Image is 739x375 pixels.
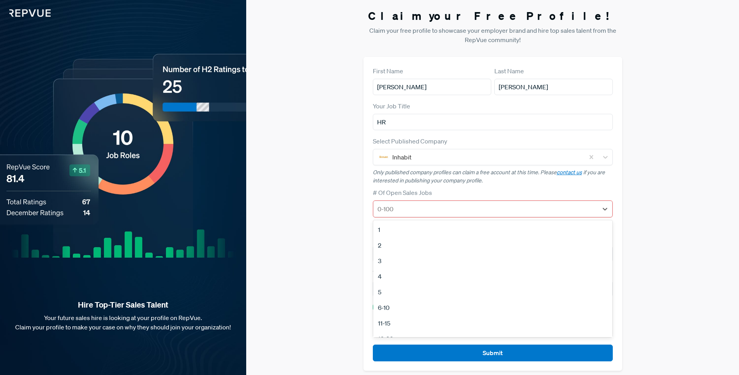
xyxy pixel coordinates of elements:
[379,152,388,162] img: Inhabit
[373,233,462,242] label: How will I primarily use RepVue?
[373,237,612,253] div: 2
[373,281,613,297] input: Email
[373,79,491,95] input: First Name
[373,66,403,76] label: First Name
[373,269,612,284] div: 4
[494,79,613,95] input: Last Name
[373,315,612,331] div: 11-15
[373,331,612,347] div: 16-20
[373,114,613,130] input: Title
[363,9,622,23] h3: Claim your Free Profile!
[373,136,447,146] label: Select Published Company
[373,219,493,226] span: Please make a selection from the # Of Open Sales Jobs
[373,188,432,197] label: # Of Open Sales Jobs
[373,222,612,237] div: 1
[373,345,613,361] button: Submit
[373,253,612,269] div: 3
[12,300,234,310] strong: Hire Top-Tier Sales Talent
[373,168,613,185] p: Only published company profiles can claim a free account at this time. Please if you are interest...
[12,313,234,332] p: Your future sales hire is looking at your profile on RepVue. Claim your profile to make your case...
[494,66,524,76] label: Last Name
[373,284,612,300] div: 5
[373,101,410,111] label: Your Job Title
[557,169,582,176] a: contact us
[373,268,404,278] label: Work Email
[363,26,622,44] p: Claim your free profile to showcase your employer brand and hire top sales talent from the RepVue...
[373,300,612,315] div: 6-10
